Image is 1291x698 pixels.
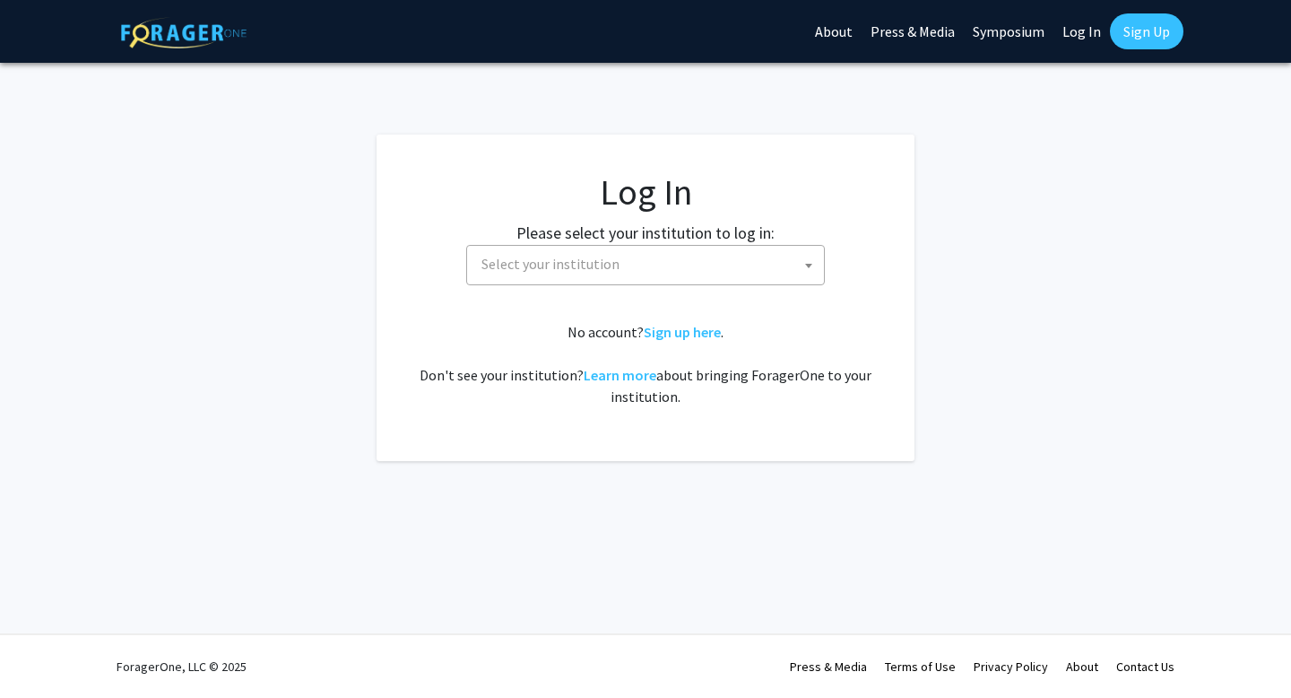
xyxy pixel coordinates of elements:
[1066,659,1098,675] a: About
[790,659,867,675] a: Press & Media
[117,635,247,698] div: ForagerOne, LLC © 2025
[121,17,247,48] img: ForagerOne Logo
[412,321,879,407] div: No account? . Don't see your institution? about bringing ForagerOne to your institution.
[516,221,775,245] label: Please select your institution to log in:
[885,659,956,675] a: Terms of Use
[474,246,824,283] span: Select your institution
[481,255,620,273] span: Select your institution
[974,659,1048,675] a: Privacy Policy
[466,245,825,285] span: Select your institution
[584,366,656,384] a: Learn more about bringing ForagerOne to your institution
[1116,659,1174,675] a: Contact Us
[412,170,879,214] h1: Log In
[1110,13,1183,49] a: Sign Up
[644,323,721,341] a: Sign up here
